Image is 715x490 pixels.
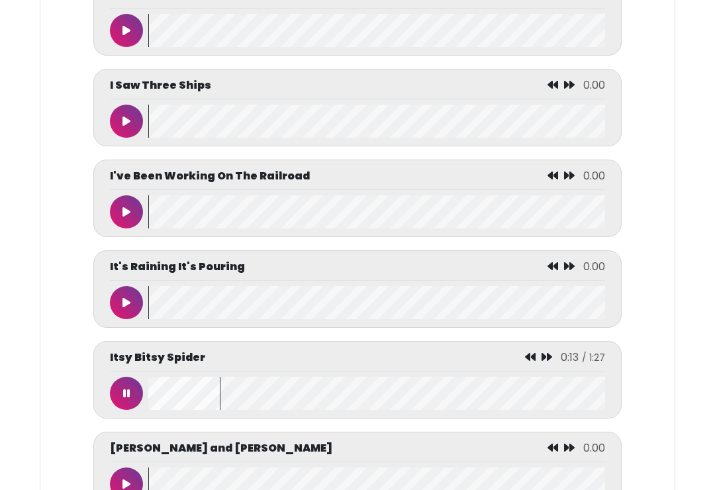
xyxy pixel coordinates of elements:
[110,168,310,184] p: I've Been Working On The Railroad
[583,77,605,93] span: 0.00
[561,350,579,365] span: 0:13
[110,259,245,275] p: It's Raining It's Pouring
[582,351,605,364] span: / 1:27
[110,440,332,456] p: [PERSON_NAME] and [PERSON_NAME]
[110,77,211,93] p: I Saw Three Ships
[583,440,605,456] span: 0.00
[583,259,605,274] span: 0.00
[110,350,205,366] p: Itsy Bitsy Spider
[583,168,605,183] span: 0.00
